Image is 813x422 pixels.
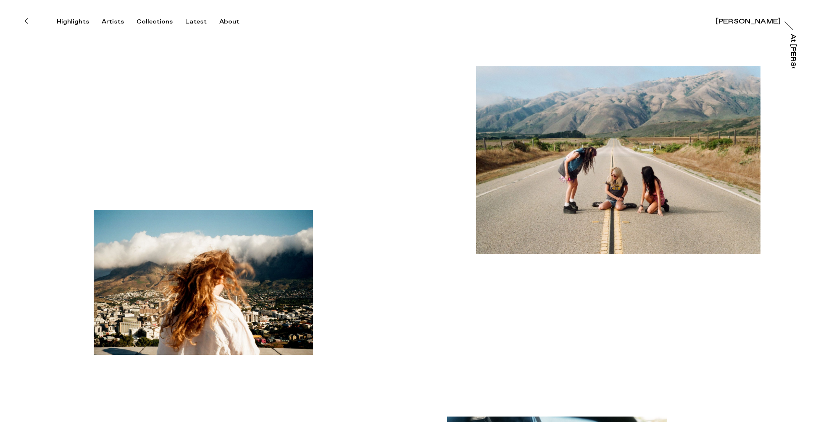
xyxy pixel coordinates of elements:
[57,18,89,26] div: Highlights
[185,18,219,26] button: Latest
[219,18,239,26] div: About
[789,34,796,109] div: At [PERSON_NAME]
[137,18,173,26] div: Collections
[102,18,124,26] div: Artists
[716,16,781,24] a: [PERSON_NAME]
[137,18,185,26] button: Collections
[57,18,102,26] button: Highlights
[790,34,799,68] a: At [PERSON_NAME]
[219,18,252,26] button: About
[185,18,207,26] div: Latest
[102,18,137,26] button: Artists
